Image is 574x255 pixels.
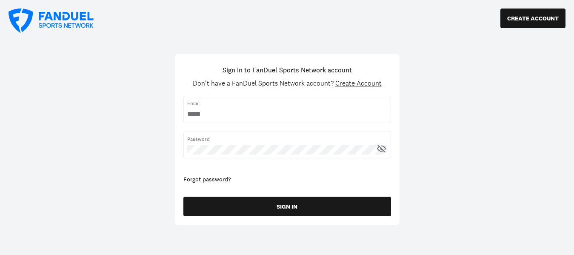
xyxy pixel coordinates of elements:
[193,79,382,87] div: Don't have a FanDuel Sports Network account?
[223,65,352,75] h1: Sign in to FanDuel Sports Network account
[183,175,391,184] div: Forgot password?
[335,79,382,88] span: Create Account
[500,9,565,28] button: CREATE ACCOUNT
[183,197,391,216] button: SIGN IN
[187,135,387,143] span: Password
[187,100,387,107] span: Email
